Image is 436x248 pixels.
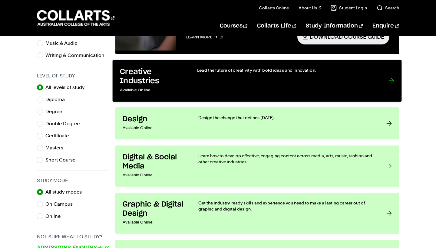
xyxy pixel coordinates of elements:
a: Collarts Online [259,5,289,11]
h3: Study Mode [37,177,109,184]
p: Lead the future of creativity with bold ideas and innovation. [197,67,377,73]
h3: Design [123,115,186,124]
label: Music & Audio [45,39,82,47]
a: Search [377,5,399,11]
div: Go to homepage [37,9,114,27]
label: Masters [45,144,68,152]
p: Available Online [123,218,186,227]
label: All study modes [45,188,87,196]
p: Learn how to develop effective, engaging content across media, arts, music, fashion and other cre... [198,153,374,165]
a: Study Information [306,16,363,36]
a: About Us [299,5,321,11]
label: Certificate [45,132,74,140]
label: Online [45,212,65,220]
label: Short Course [45,156,80,164]
h3: Level of Study [37,72,109,80]
a: Learn More [186,29,223,44]
p: Design the change that defines [DATE]. [198,115,374,121]
p: Get the industry-ready skills and experience you need to make a lasting career out of graphic and... [198,200,374,212]
label: Diploma [45,95,70,104]
h3: Graphic & Digital Design [123,200,186,218]
a: Student Login [331,5,367,11]
label: Degree [45,107,67,116]
h3: Digital & Social Media [123,153,186,171]
a: Collarts Life [257,16,296,36]
a: Courses [220,16,247,36]
h3: Not sure what to study? [37,233,109,240]
label: On Campus [45,200,78,208]
label: Double Degree [45,119,84,128]
a: Download Course Guide [297,29,389,44]
a: Graphic & Digital Design Available Online Get the industry-ready skills and experience you need t... [115,193,399,234]
a: Creative Industries Available Online Lead the future of creativity with bold ideas and innovation. [113,60,402,102]
label: All levels of study [45,83,90,92]
a: Digital & Social Media Available Online Learn how to develop effective, engaging content across m... [115,145,399,187]
a: Design Available Online Design the change that defines [DATE]. [115,107,399,139]
p: Available Online [123,124,186,132]
p: Available Online [120,86,185,94]
p: Available Online [123,171,186,179]
a: Enquire [372,16,399,36]
label: Writing & Communication [45,51,109,60]
h3: Creative Industries [120,67,185,86]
